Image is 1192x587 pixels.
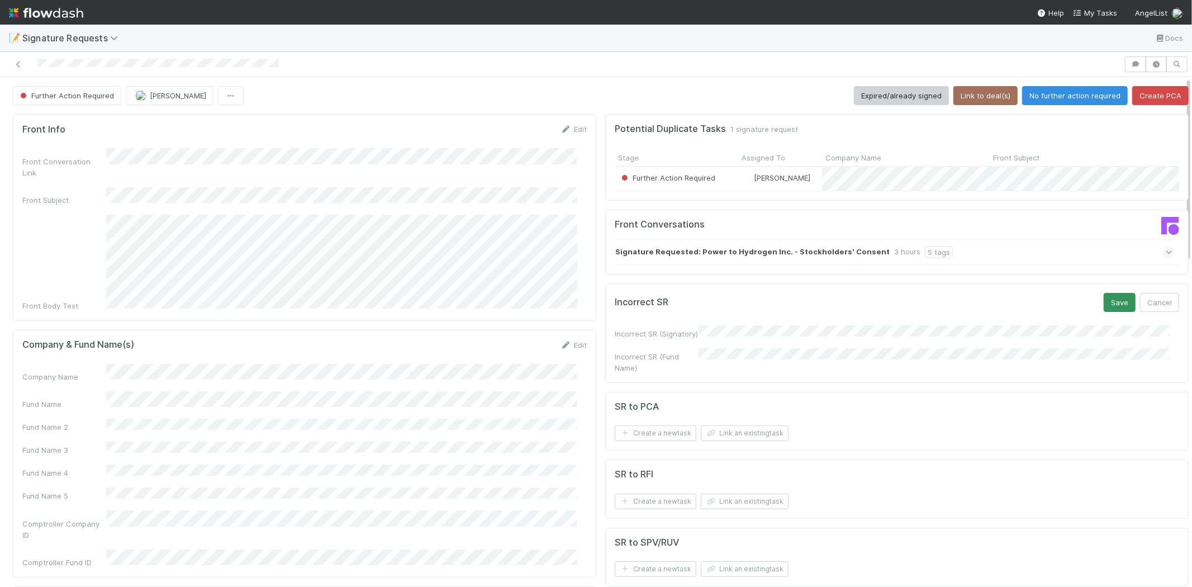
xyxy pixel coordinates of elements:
div: Fund Name 3 [22,444,106,456]
div: Front Subject [22,195,106,206]
div: Further Action Required [619,172,715,183]
div: Front Conversation Link [22,156,106,178]
div: Company Name [22,371,106,382]
div: Incorrect SR (Fund Name) [615,351,699,373]
span: My Tasks [1073,8,1117,17]
div: Comptroller Company ID [22,518,106,541]
div: Comptroller Fund ID [22,557,106,568]
button: Create a newtask [615,494,696,509]
div: 3 hours [894,246,920,258]
h5: Front Conversations [615,219,889,230]
img: logo-inverted-e16ddd16eac7371096b0.svg [9,3,83,22]
button: No further action required [1022,86,1128,105]
button: Create PCA [1132,86,1189,105]
button: Save [1104,293,1136,312]
span: Signature Requests [22,32,124,44]
button: Expired/already signed [854,86,949,105]
button: Create a newtask [615,425,696,441]
span: Company Name [825,152,881,163]
img: avatar_1a1d5361-16dd-4910-a949-020dcd9f55a3.png [1172,8,1183,19]
h5: Company & Fund Name(s) [22,339,134,351]
button: Create a newtask [615,561,696,577]
span: 1 signature request [730,124,798,135]
h5: Incorrect SR [615,297,668,308]
div: Help [1037,7,1064,18]
div: Front Body Text [22,300,106,311]
span: Further Action Required [619,173,715,182]
a: Edit [561,125,587,134]
h5: SR to SPV/RUV [615,537,679,548]
button: Link an existingtask [701,494,789,509]
strong: Signature Requested: Power to Hydrogen Inc. - Stockholders' Consent [615,246,890,258]
button: Further Action Required [13,86,121,105]
a: My Tasks [1073,7,1117,18]
button: Link an existingtask [701,561,789,577]
span: [PERSON_NAME] [150,91,206,100]
h5: SR to RFI [615,469,653,480]
div: Incorrect SR (Signatory) [615,328,699,339]
span: Further Action Required [18,91,114,100]
h5: Front Info [22,124,65,135]
button: Link to deal(s) [953,86,1018,105]
button: Link an existingtask [701,425,789,441]
span: [PERSON_NAME] [754,173,810,182]
div: Fund Name 4 [22,467,106,479]
span: Front Subject [993,152,1039,163]
div: Fund Name 2 [22,422,106,433]
button: Cancel [1140,293,1179,312]
a: Edit [561,340,587,349]
img: front-logo-b4b721b83371efbadf0a.svg [1161,217,1179,235]
div: [PERSON_NAME] [743,172,810,183]
h5: SR to PCA [615,401,659,413]
span: 📝 [9,33,20,42]
div: 5 tags [925,246,953,258]
img: avatar_1a1d5361-16dd-4910-a949-020dcd9f55a3.png [743,173,752,182]
a: Docs [1155,31,1183,45]
h5: Potential Duplicate Tasks [615,124,726,135]
button: [PERSON_NAME] [126,86,213,105]
div: Fund Name 5 [22,490,106,501]
span: Assigned To [742,152,785,163]
img: avatar_1a1d5361-16dd-4910-a949-020dcd9f55a3.png [135,90,146,101]
div: Fund Name [22,399,106,410]
span: AngelList [1135,8,1167,17]
span: Stage [618,152,639,163]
